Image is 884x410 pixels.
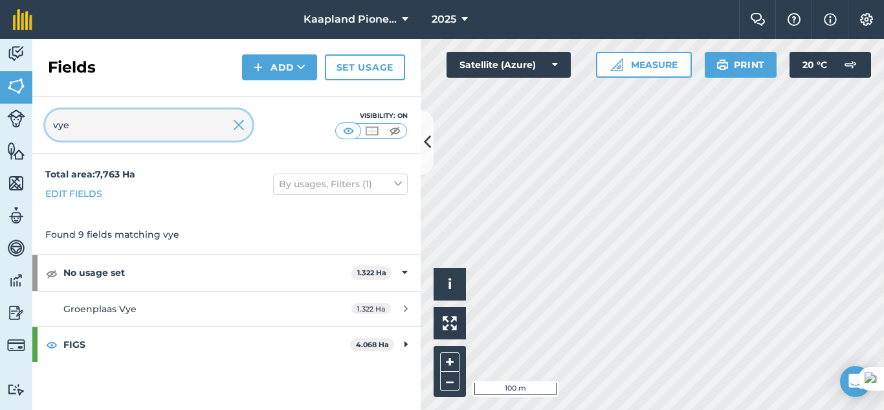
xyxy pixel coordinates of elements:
img: svg+xml;base64,PHN2ZyB4bWxucz0iaHR0cDovL3d3dy53My5vcmcvMjAwMC9zdmciIHdpZHRoPSIxNCIgaGVpZ2h0PSIyNC... [254,60,263,75]
img: svg+xml;base64,PD94bWwgdmVyc2lvbj0iMS4wIiBlbmNvZGluZz0idXRmLTgiPz4KPCEtLSBHZW5lcmF0b3I6IEFkb2JlIE... [7,336,25,354]
a: Groenplaas Vye1.322 Ha [32,291,421,326]
img: svg+xml;base64,PHN2ZyB4bWxucz0iaHR0cDovL3d3dy53My5vcmcvMjAwMC9zdmciIHdpZHRoPSI1MCIgaGVpZ2h0PSI0MC... [364,124,380,137]
img: Four arrows, one pointing top left, one top right, one bottom right and the last bottom left [443,316,457,330]
img: svg+xml;base64,PD94bWwgdmVyc2lvbj0iMS4wIiBlbmNvZGluZz0idXRmLTgiPz4KPCEtLSBHZW5lcmF0b3I6IEFkb2JlIE... [7,206,25,225]
img: A cog icon [859,13,874,26]
img: svg+xml;base64,PHN2ZyB4bWxucz0iaHR0cDovL3d3dy53My5vcmcvMjAwMC9zdmciIHdpZHRoPSIxOSIgaGVpZ2h0PSIyNC... [716,57,729,73]
strong: No usage set [63,255,351,290]
button: By usages, Filters (1) [273,174,408,194]
span: Groenplaas Vye [63,303,137,315]
button: Print [705,52,777,78]
button: i [434,268,466,301]
img: svg+xml;base64,PHN2ZyB4bWxucz0iaHR0cDovL3d3dy53My5vcmcvMjAwMC9zdmciIHdpZHRoPSI1NiIgaGVpZ2h0PSI2MC... [7,76,25,96]
img: svg+xml;base64,PHN2ZyB4bWxucz0iaHR0cDovL3d3dy53My5vcmcvMjAwMC9zdmciIHdpZHRoPSIxNyIgaGVpZ2h0PSIxNy... [824,12,837,27]
button: Add [242,54,317,80]
a: Edit fields [45,187,102,201]
input: Search [45,109,252,141]
img: svg+xml;base64,PHN2ZyB4bWxucz0iaHR0cDovL3d3dy53My5vcmcvMjAwMC9zdmciIHdpZHRoPSI1NiIgaGVpZ2h0PSI2MC... [7,174,25,193]
button: 20 °C [790,52,871,78]
img: svg+xml;base64,PHN2ZyB4bWxucz0iaHR0cDovL3d3dy53My5vcmcvMjAwMC9zdmciIHdpZHRoPSI1MCIgaGVpZ2h0PSI0MC... [387,124,403,137]
img: svg+xml;base64,PD94bWwgdmVyc2lvbj0iMS4wIiBlbmNvZGluZz0idXRmLTgiPz4KPCEtLSBHZW5lcmF0b3I6IEFkb2JlIE... [7,303,25,323]
img: A question mark icon [786,13,802,26]
button: – [440,372,459,391]
span: i [448,276,452,292]
img: Two speech bubbles overlapping with the left bubble in the forefront [750,13,766,26]
img: svg+xml;base64,PD94bWwgdmVyc2lvbj0iMS4wIiBlbmNvZGluZz0idXRmLTgiPz4KPCEtLSBHZW5lcmF0b3I6IEFkb2JlIE... [7,109,25,128]
span: 2025 [432,12,456,27]
strong: Total area : 7,763 Ha [45,168,135,180]
button: Measure [596,52,692,78]
img: svg+xml;base64,PD94bWwgdmVyc2lvbj0iMS4wIiBlbmNvZGluZz0idXRmLTgiPz4KPCEtLSBHZW5lcmF0b3I6IEFkb2JlIE... [7,44,25,63]
img: svg+xml;base64,PHN2ZyB4bWxucz0iaHR0cDovL3d3dy53My5vcmcvMjAwMC9zdmciIHdpZHRoPSI1NiIgaGVpZ2h0PSI2MC... [7,141,25,161]
img: Ruler icon [610,58,623,71]
strong: 1.322 Ha [357,268,386,277]
div: Visibility: On [335,111,408,121]
div: FIGS4.068 Ha [32,327,421,362]
img: svg+xml;base64,PD94bWwgdmVyc2lvbj0iMS4wIiBlbmNvZGluZz0idXRmLTgiPz4KPCEtLSBHZW5lcmF0b3I6IEFkb2JlIE... [837,52,863,78]
span: Kaapland Pioneer [304,12,397,27]
button: + [440,352,459,372]
span: 20 ° C [802,52,827,78]
div: No usage set1.322 Ha [32,255,421,290]
div: Open Intercom Messenger [840,366,871,397]
strong: FIGS [63,327,350,362]
img: fieldmargin Logo [13,9,32,30]
img: svg+xml;base64,PHN2ZyB4bWxucz0iaHR0cDovL3d3dy53My5vcmcvMjAwMC9zdmciIHdpZHRoPSIyMiIgaGVpZ2h0PSIzMC... [233,117,245,133]
a: Set usage [325,54,405,80]
img: svg+xml;base64,PD94bWwgdmVyc2lvbj0iMS4wIiBlbmNvZGluZz0idXRmLTgiPz4KPCEtLSBHZW5lcmF0b3I6IEFkb2JlIE... [7,238,25,258]
img: svg+xml;base64,PD94bWwgdmVyc2lvbj0iMS4wIiBlbmNvZGluZz0idXRmLTgiPz4KPCEtLSBHZW5lcmF0b3I6IEFkb2JlIE... [7,383,25,396]
img: svg+xml;base64,PD94bWwgdmVyc2lvbj0iMS4wIiBlbmNvZGluZz0idXRmLTgiPz4KPCEtLSBHZW5lcmF0b3I6IEFkb2JlIE... [7,271,25,290]
img: svg+xml;base64,PHN2ZyB4bWxucz0iaHR0cDovL3d3dy53My5vcmcvMjAwMC9zdmciIHdpZHRoPSIxOCIgaGVpZ2h0PSIyNC... [46,337,58,352]
img: svg+xml;base64,PHN2ZyB4bWxucz0iaHR0cDovL3d3dy53My5vcmcvMjAwMC9zdmciIHdpZHRoPSI1MCIgaGVpZ2h0PSI0MC... [340,124,357,137]
strong: 4.068 Ha [356,340,389,349]
button: Satellite (Azure) [447,52,571,78]
h2: Fields [48,57,96,78]
div: Found 9 fields matching vye [32,214,421,255]
span: 1.322 Ha [351,303,391,314]
img: svg+xml;base64,PHN2ZyB4bWxucz0iaHR0cDovL3d3dy53My5vcmcvMjAwMC9zdmciIHdpZHRoPSIxOCIgaGVpZ2h0PSIyNC... [46,266,58,281]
